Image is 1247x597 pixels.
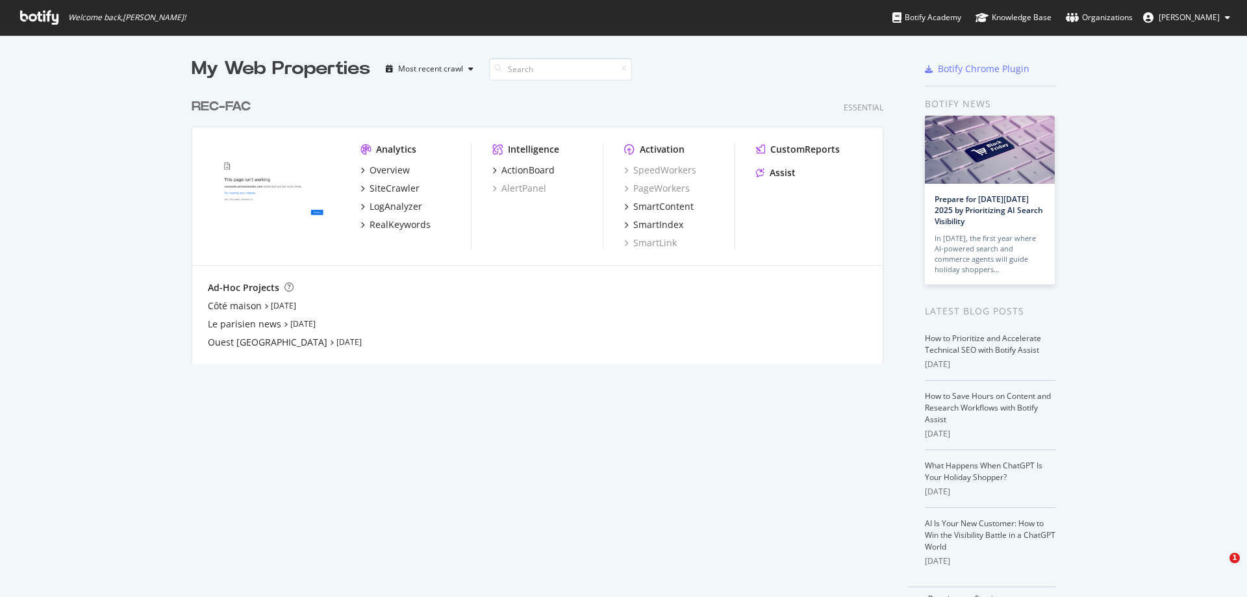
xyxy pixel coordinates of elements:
[370,164,410,177] div: Overview
[192,56,370,82] div: My Web Properties
[360,218,431,231] a: RealKeywords
[370,200,422,213] div: LogAnalyzer
[925,304,1055,318] div: Latest Blog Posts
[925,359,1055,370] div: [DATE]
[938,62,1029,75] div: Botify Chrome Plugin
[208,143,340,248] img: femmeactuelle.fr
[925,97,1055,111] div: Botify news
[1159,12,1220,23] span: Sara Chourak
[1229,553,1240,563] span: 1
[1203,553,1234,584] iframe: Intercom live chat
[492,182,546,195] a: AlertPanel
[925,460,1042,483] a: What Happens When ChatGPT Is Your Holiday Shopper?
[360,200,422,213] a: LogAnalyzer
[892,11,961,24] div: Botify Academy
[208,318,281,331] a: Le parisien news
[1066,11,1133,24] div: Organizations
[1133,7,1241,28] button: [PERSON_NAME]
[770,143,840,156] div: CustomReports
[489,58,632,81] input: Search
[624,164,696,177] a: SpeedWorkers
[925,390,1051,425] a: How to Save Hours on Content and Research Workflows with Botify Assist
[68,12,186,23] span: Welcome back, [PERSON_NAME] !
[925,428,1055,440] div: [DATE]
[376,143,416,156] div: Analytics
[360,164,410,177] a: Overview
[360,182,420,195] a: SiteCrawler
[370,218,431,231] div: RealKeywords
[271,300,296,311] a: [DATE]
[508,143,559,156] div: Intelligence
[756,143,840,156] a: CustomReports
[925,555,1055,567] div: [DATE]
[925,518,1055,552] a: AI Is Your New Customer: How to Win the Visibility Battle in a ChatGPT World
[770,166,796,179] div: Assist
[633,200,694,213] div: SmartContent
[208,281,279,294] div: Ad-Hoc Projects
[624,236,677,249] a: SmartLink
[336,337,362,348] a: [DATE]
[976,11,1052,24] div: Knowledge Base
[844,102,883,113] div: Essential
[640,143,685,156] div: Activation
[624,200,694,213] a: SmartContent
[925,333,1041,355] a: How to Prioritize and Accelerate Technical SEO with Botify Assist
[192,82,894,364] div: grid
[633,218,683,231] div: SmartIndex
[208,336,327,349] a: Ouest [GEOGRAPHIC_DATA]
[925,62,1029,75] a: Botify Chrome Plugin
[381,58,479,79] button: Most recent crawl
[398,65,463,73] div: Most recent crawl
[192,97,251,116] div: REC-FAC
[756,166,796,179] a: Assist
[935,194,1043,227] a: Prepare for [DATE][DATE] 2025 by Prioritizing AI Search Visibility
[208,299,262,312] a: Côté maison
[925,116,1055,184] img: Prepare for Black Friday 2025 by Prioritizing AI Search Visibility
[370,182,420,195] div: SiteCrawler
[935,233,1045,275] div: In [DATE], the first year where AI-powered search and commerce agents will guide holiday shoppers…
[624,182,690,195] a: PageWorkers
[192,97,256,116] a: REC-FAC
[925,486,1055,498] div: [DATE]
[492,164,555,177] a: ActionBoard
[501,164,555,177] div: ActionBoard
[624,218,683,231] a: SmartIndex
[290,318,316,329] a: [DATE]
